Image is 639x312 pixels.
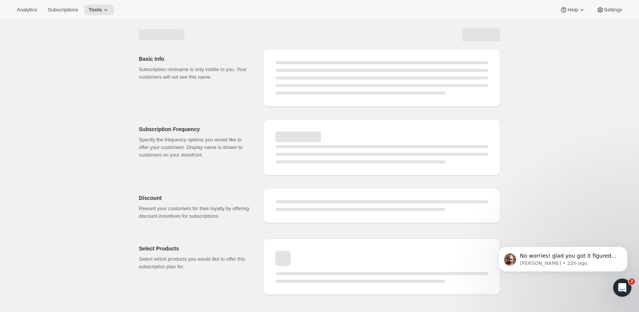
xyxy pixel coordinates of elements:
p: Select which products you would like to offer this subscription plan for. [139,255,251,271]
h2: Discount [139,194,251,202]
span: 2 [629,279,635,285]
span: Tools [89,7,102,13]
h2: Select Products [139,245,251,252]
span: Analytics [17,7,37,13]
p: Reward your customers for their loyalty by offering discount incentives for subscriptions. [139,205,251,220]
button: Tools [84,5,114,15]
p: Specify the frequency options you would like to offer your customers. Display name is shown to cu... [139,136,251,159]
span: Settings [604,7,622,13]
h2: Basic Info [139,55,251,63]
span: Subscriptions [48,7,78,13]
button: Settings [592,5,627,15]
button: Analytics [12,5,41,15]
button: Help [555,5,590,15]
p: Subscription nickname is only visible to you. Your customers will not see this name. [139,66,251,81]
button: Subscriptions [43,5,83,15]
div: Page loading [130,20,509,298]
iframe: Intercom notifications message [487,231,639,291]
span: Help [567,7,578,13]
iframe: Intercom live chat [613,279,631,297]
h2: Subscription Frequency [139,125,251,133]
